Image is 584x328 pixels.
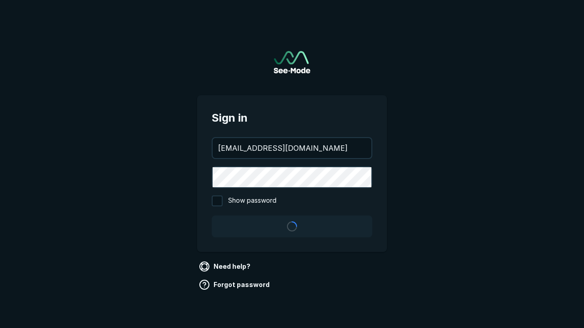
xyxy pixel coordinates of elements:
span: Show password [228,195,276,206]
a: Go to sign in [274,51,310,73]
img: See-Mode Logo [274,51,310,73]
span: Sign in [212,110,372,126]
a: Forgot password [197,277,273,292]
input: your@email.com [213,138,371,158]
a: Need help? [197,259,254,274]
